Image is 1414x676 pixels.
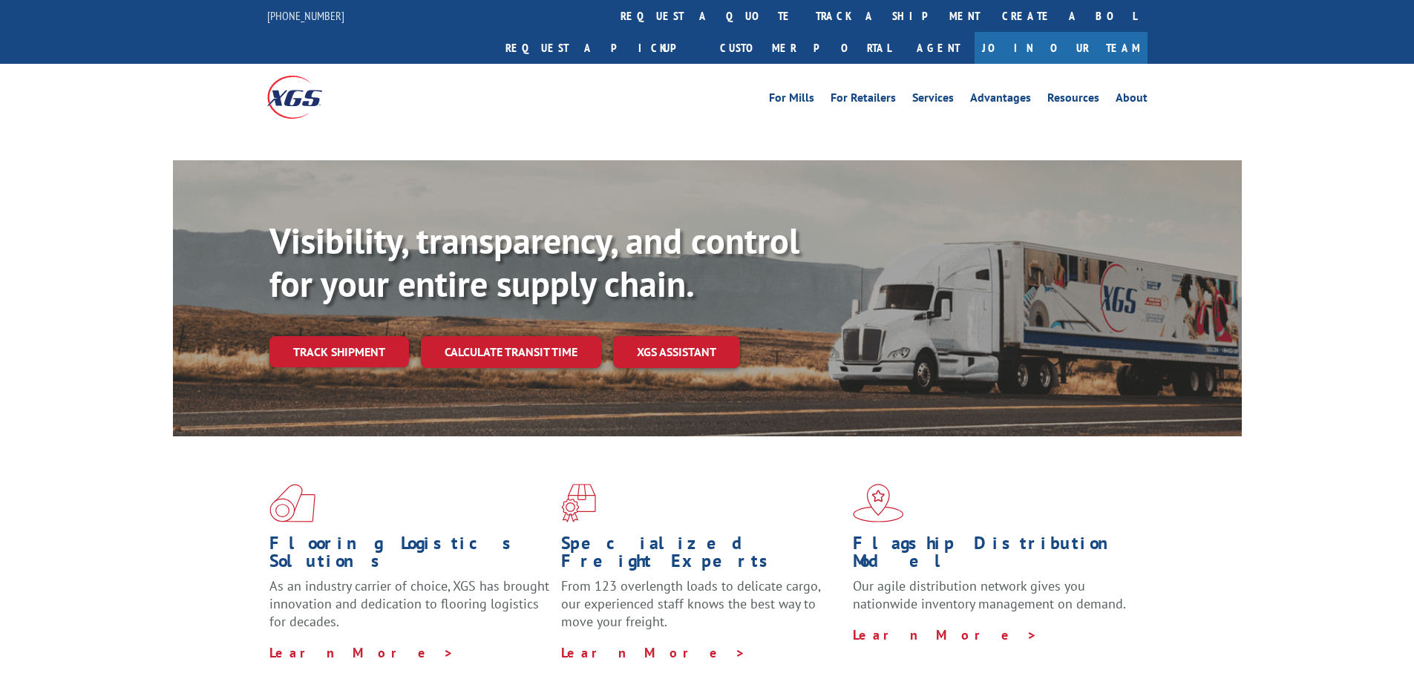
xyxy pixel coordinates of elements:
[269,577,549,630] span: As an industry carrier of choice, XGS has brought innovation and dedication to flooring logistics...
[269,534,550,577] h1: Flooring Logistics Solutions
[613,336,740,368] a: XGS ASSISTANT
[269,644,454,661] a: Learn More >
[853,534,1133,577] h1: Flagship Distribution Model
[267,8,344,23] a: [PHONE_NUMBER]
[975,32,1148,64] a: Join Our Team
[853,577,1126,612] span: Our agile distribution network gives you nationwide inventory management on demand.
[831,92,896,108] a: For Retailers
[902,32,975,64] a: Agent
[769,92,814,108] a: For Mills
[912,92,954,108] a: Services
[561,484,596,522] img: xgs-icon-focused-on-flooring-red
[853,626,1038,643] a: Learn More >
[561,534,842,577] h1: Specialized Freight Experts
[269,336,409,367] a: Track shipment
[853,484,904,522] img: xgs-icon-flagship-distribution-model-red
[1047,92,1099,108] a: Resources
[561,644,746,661] a: Learn More >
[970,92,1031,108] a: Advantages
[269,217,799,306] b: Visibility, transparency, and control for your entire supply chain.
[494,32,709,64] a: Request a pickup
[269,484,315,522] img: xgs-icon-total-supply-chain-intelligence-red
[561,577,842,643] p: From 123 overlength loads to delicate cargo, our experienced staff knows the best way to move you...
[1116,92,1148,108] a: About
[709,32,902,64] a: Customer Portal
[421,336,601,368] a: Calculate transit time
